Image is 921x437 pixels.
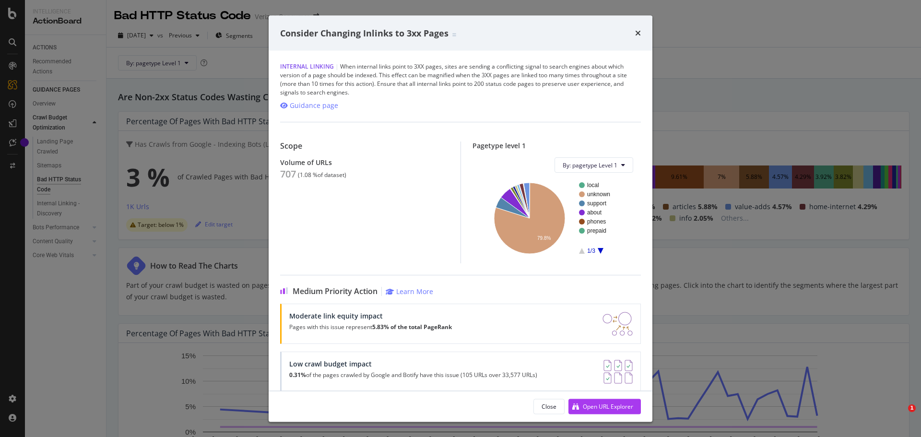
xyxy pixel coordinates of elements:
[568,399,641,414] button: Open URL Explorer
[289,371,306,379] strong: 0.31%
[472,142,641,150] div: Pagetype level 1
[280,142,449,151] div: Scope
[603,360,633,384] img: AY0oso9MOvYAAAAASUVORK5CYII=
[537,236,551,241] text: 79.8%
[635,27,641,39] div: times
[280,27,449,38] span: Consider Changing Inlinks to 3xx Pages
[542,402,556,410] div: Close
[533,399,565,414] button: Close
[289,324,452,331] p: Pages with this issue represent
[289,360,537,368] div: Low crawl budget impact
[386,287,433,296] a: Learn More
[269,15,652,422] div: modal
[372,323,452,331] strong: 5.83% of the total PageRank
[280,62,641,97] div: When internal links point to 3XX pages, sites are sending a conflicting signal to search engines ...
[396,287,433,296] div: Learn More
[563,161,617,169] span: By: pagetype Level 1
[587,248,595,254] text: 1/3
[280,168,296,180] div: 707
[587,218,606,225] text: phones
[298,172,346,178] div: ( 1.08 % of dataset )
[583,402,633,410] div: Open URL Explorer
[452,33,456,36] img: Equal
[280,101,338,110] a: Guidance page
[480,180,630,256] svg: A chart.
[293,287,378,296] span: Medium Priority Action
[587,191,610,198] text: unknown
[908,404,916,412] span: 1
[587,227,606,234] text: prepaid
[888,404,911,427] iframe: Intercom live chat
[602,312,633,336] img: DDxVyA23.png
[587,209,602,216] text: about
[280,62,334,71] span: Internal Linking
[587,200,607,207] text: support
[280,158,449,166] div: Volume of URLs
[289,312,452,320] div: Moderate link equity impact
[587,182,599,189] text: local
[555,157,633,173] button: By: pagetype Level 1
[290,101,338,110] div: Guidance page
[335,62,339,71] span: |
[289,372,537,378] p: of the pages crawled by Google and Botify have this issue (105 URLs over 33,577 URLs)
